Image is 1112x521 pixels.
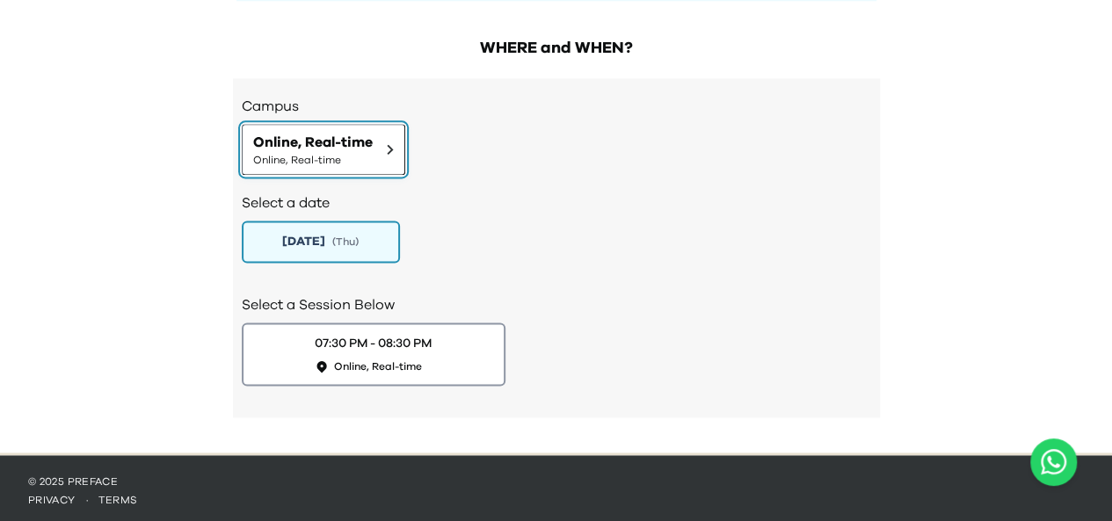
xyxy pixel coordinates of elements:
button: 07:30 PM - 08:30 PMOnline, Real-time [242,322,505,386]
a: terms [98,495,138,505]
a: Chat with us on WhatsApp [1030,438,1077,486]
button: Online, Real-timeOnline, Real-time [242,124,405,175]
p: © 2025 Preface [28,474,1084,488]
h2: Select a date [242,192,871,213]
h2: WHERE and WHEN? [233,36,880,61]
span: · [76,495,98,505]
button: Open WhatsApp chat [1030,438,1077,486]
a: privacy [28,495,76,505]
span: Online, Real-time [253,153,373,167]
button: [DATE](Thu) [242,221,400,263]
h2: Select a Session Below [242,294,871,315]
span: Online, Real-time [334,359,422,373]
h3: Campus [242,96,871,117]
span: [DATE] [282,233,325,250]
span: Online, Real-time [253,132,373,153]
span: ( Thu ) [332,235,359,249]
div: 07:30 PM - 08:30 PM [315,335,432,352]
